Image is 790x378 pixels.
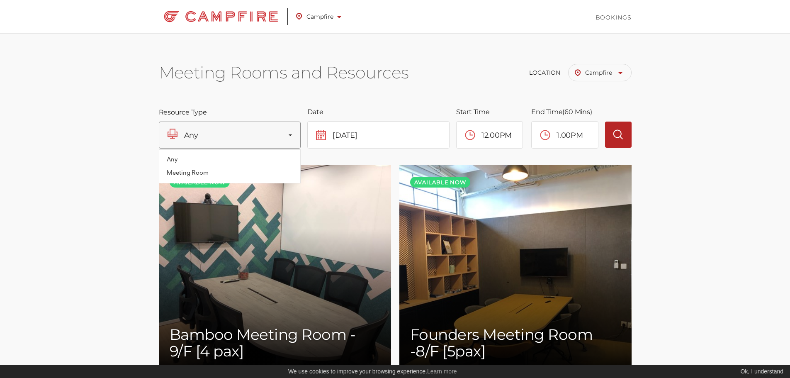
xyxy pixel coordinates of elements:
[296,11,342,22] span: Campfire
[410,326,621,359] h2: Founders Meeting Room -8/F [5pax]
[159,108,207,117] label: Resource Type
[162,153,298,166] a: Any
[427,368,457,375] a: Learn more
[568,64,632,81] a: Campfire
[529,69,560,76] span: Location
[296,7,350,26] a: Campfire
[159,62,409,83] h1: Meeting Rooms and Resources
[159,8,284,25] img: Campfire
[596,13,632,22] a: Bookings
[531,108,592,116] label: End Time
[184,129,198,142] span: Any
[456,108,490,116] label: Start Time
[159,6,297,27] a: Campfire
[585,69,623,76] span: Campfire
[307,108,323,116] label: Date
[162,166,298,180] a: Meeting Room
[170,326,380,359] h2: Bamboo Meeting Room - 9/F [4 pax]
[159,122,301,149] button: Any
[562,108,592,116] span: (60 Mins)
[288,368,457,375] span: We use cookies to improve your browsing experience.
[167,170,209,176] span: Meeting Room
[410,177,470,188] span: Available now
[738,367,783,376] div: Ok, I understand
[167,157,177,163] span: Any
